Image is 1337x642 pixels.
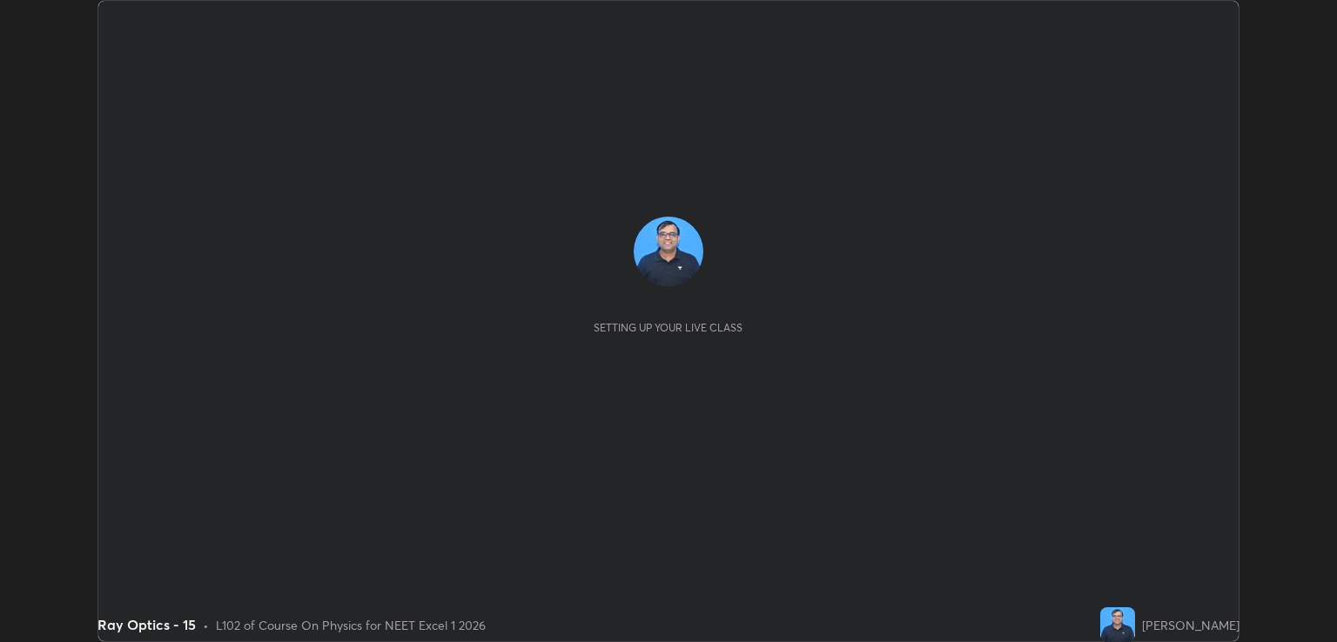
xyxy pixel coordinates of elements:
[594,321,742,334] div: Setting up your live class
[203,616,209,634] div: •
[216,616,486,634] div: L102 of Course On Physics for NEET Excel 1 2026
[634,217,703,286] img: c8efc32e9f1a4c10bde3d70895648330.jpg
[1100,607,1135,642] img: c8efc32e9f1a4c10bde3d70895648330.jpg
[1142,616,1240,634] div: [PERSON_NAME]
[97,614,196,635] div: Ray Optics - 15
